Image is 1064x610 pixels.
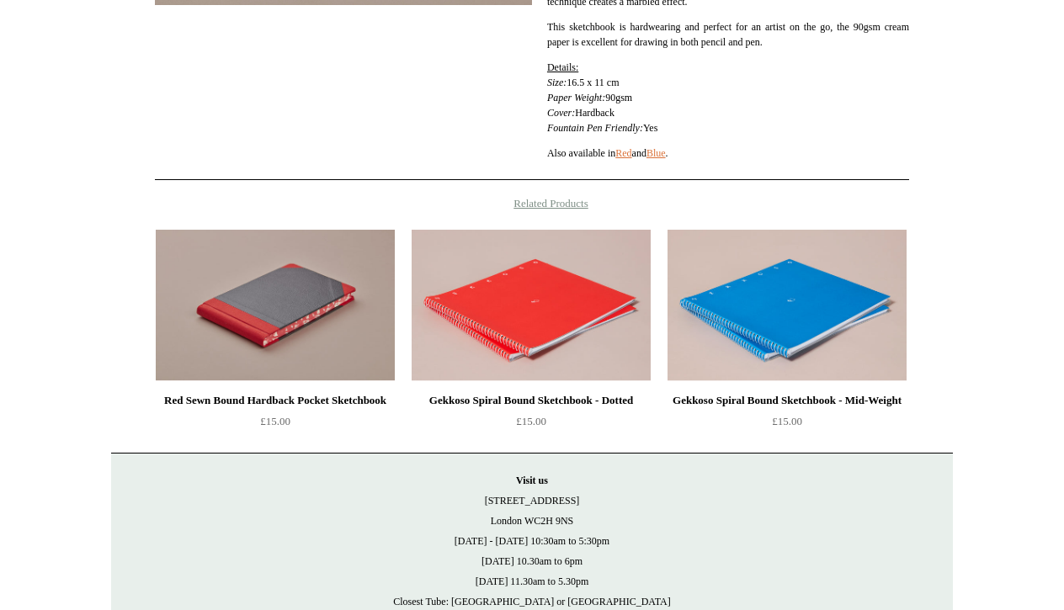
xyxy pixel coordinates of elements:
span: 16.5 x 11 cm [567,77,619,88]
img: Red Sewn Bound Hardback Pocket Sketchbook [156,230,395,381]
div: Gekkoso Spiral Bound Sketchbook - Dotted [416,390,646,411]
span: £15.00 [260,415,290,427]
span: Hardback [575,107,614,119]
em: Paper Weight: [547,92,605,103]
span: Details: [547,61,578,73]
div: Gekkoso Spiral Bound Sketchbook - Mid-Weight [672,390,902,411]
a: Gekkoso Spiral Bound Sketchbook - Mid-Weight Gekkoso Spiral Bound Sketchbook - Mid-Weight [668,230,907,381]
span: £15.00 [772,415,802,427]
em: Cover: [547,107,575,119]
a: Red [615,147,631,159]
img: Gekkoso Spiral Bound Sketchbook - Dotted [412,230,651,381]
span: £15.00 [516,415,546,427]
p: This sketchbook is hardwearing and perfect for an artist on the go, the 90gsm cream paper is exce... [547,19,909,50]
a: Gekkoso Spiral Bound Sketchbook - Mid-Weight £15.00 [668,390,907,459]
h4: Related Products [111,197,953,210]
a: Red Sewn Bound Hardback Pocket Sketchbook £15.00 [156,390,395,459]
a: Gekkoso Spiral Bound Sketchbook - Dotted Gekkoso Spiral Bound Sketchbook - Dotted [412,230,651,381]
a: Blue [646,147,666,159]
em: Fountain Pen Friendly: [547,122,643,134]
span: Yes [643,122,657,134]
a: Gekkoso Spiral Bound Sketchbook - Dotted £15.00 [412,390,651,459]
p: Also available in and . [547,146,909,161]
div: Red Sewn Bound Hardback Pocket Sketchbook [160,390,391,411]
span: 90gsm [547,92,632,103]
em: Size: [547,77,567,88]
a: Red Sewn Bound Hardback Pocket Sketchbook Red Sewn Bound Hardback Pocket Sketchbook [156,230,395,381]
strong: Visit us [516,475,548,486]
img: Gekkoso Spiral Bound Sketchbook - Mid-Weight [668,230,907,381]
